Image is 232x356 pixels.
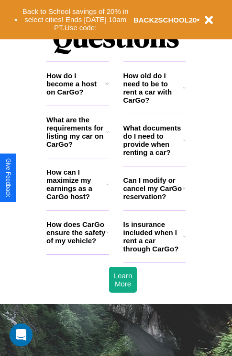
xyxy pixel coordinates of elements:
button: Back to School savings of 20% in select cities! Ends [DATE] 10am PT.Use code: [18,5,133,35]
div: Give Feedback [5,158,11,197]
h3: How can I maximize my earnings as a CarGo host? [46,168,106,201]
h3: What are the requirements for listing my car on CarGo? [46,116,106,148]
h3: What documents do I need to provide when renting a car? [123,124,184,156]
h3: How do I become a host on CarGo? [46,71,105,96]
h3: Can I modify or cancel my CarGo reservation? [123,176,183,201]
h3: How does CarGo ensure the safety of my vehicle? [46,220,106,245]
b: BACK2SCHOOL20 [133,16,197,24]
button: Learn More [109,267,137,293]
h3: Is insurance included when I rent a car through CarGo? [123,220,183,253]
div: Open Intercom Messenger [10,323,33,346]
h3: How old do I need to be to rent a car with CarGo? [123,71,183,104]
